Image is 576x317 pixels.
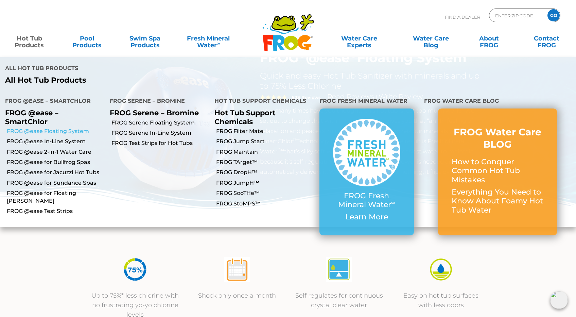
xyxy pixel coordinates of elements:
p: Learn More [333,213,400,221]
sup: ∞ [391,199,395,206]
p: FROG Fresh Mineral Water [333,191,400,210]
a: FROG @ease for Floating [PERSON_NAME] [7,189,105,205]
a: FROG @ease for Jacuzzi Hot Tubs [7,169,105,176]
p: Self regulates for continuous crystal clear water [295,291,383,310]
p: FROG Serene – Bromine [110,109,204,117]
p: How to Conquer Common Hot Tub Mistakes [452,157,543,184]
img: openIcon [550,291,568,309]
a: FROG SooTHe™ [216,189,314,197]
a: FROG @ease for Bullfrog Spas [7,158,105,166]
a: Fresh MineralWater∞ [180,32,237,45]
a: Water CareBlog [408,32,453,45]
a: FROG DropH™ [216,169,314,176]
sup: ∞ [217,40,220,46]
a: FROG Fresh Mineral Water∞ Learn More [333,119,400,225]
img: icon-atease-75percent-less [122,257,148,282]
a: AboutFROG [466,32,511,45]
a: PoolProducts [65,32,109,45]
a: FROG @ease 2-in-1 Water Care [7,148,105,156]
a: FROG JumpH™ [216,179,314,187]
a: FROG Water Care BLOG How to Conquer Common Hot Tub Mistakes Everything You Need to Know About Foa... [452,126,543,218]
a: FROG @ease Floating System [7,128,105,135]
a: FROG Serene In-Line System [111,129,209,137]
h4: FROG Fresh Mineral Water [319,95,414,109]
p: Find A Dealer [445,9,480,26]
a: FROG @ease Test Strips [7,207,105,215]
input: Zip Code Form [494,11,540,20]
a: Water CareExperts [322,32,396,45]
p: Everything You Need to Know About Foamy Hot Tub Water [452,188,543,215]
a: FROG @ease In-Line System [7,138,105,145]
a: FROG Test Strips for Hot Tubs [111,139,209,147]
a: Hot Tub Support Chemicals [214,109,276,126]
img: icon-atease-easy-on [428,257,454,282]
a: FROG Serene Floating System [111,119,209,127]
a: FROG StoMPS™ [216,200,314,207]
h3: FROG Water Care BLOG [452,126,543,151]
h4: All Hot Tub Products [5,62,283,76]
a: Hot TubProducts [7,32,52,45]
p: FROG @ease – SmartChlor [5,109,100,126]
a: FROG Filter Mate [216,128,314,135]
img: atease-icon-shock-once [224,257,250,282]
a: All Hot Tub Products [5,76,283,85]
a: ContactFROG [524,32,569,45]
p: Easy on hot tub surfaces with less odors [397,291,485,310]
a: FROG @ease for Sundance Spas [7,179,105,187]
img: atease-icon-self-regulates [326,257,352,282]
input: GO [547,9,560,21]
a: Swim SpaProducts [122,32,167,45]
h4: FROG Water Care Blog [424,95,571,109]
h4: FROG @ease – SmartChlor [5,95,100,109]
h4: Hot Tub Support Chemicals [214,95,309,109]
h4: FROG Serene – Bromine [110,95,204,109]
a: FROG Jump Start [216,138,314,145]
p: Shock only once a month [193,291,281,300]
a: FROG TArget™ [216,158,314,166]
a: FROG Maintain [216,148,314,156]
